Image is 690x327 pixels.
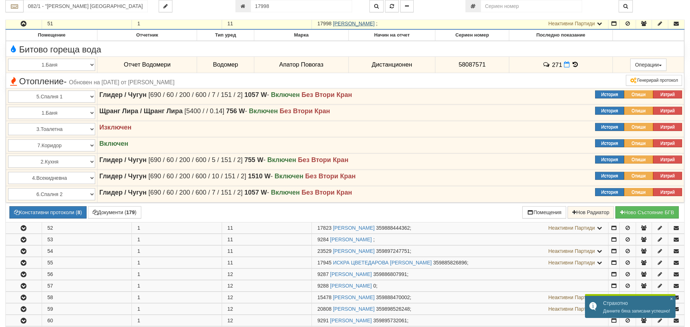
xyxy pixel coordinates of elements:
strong: Глидер / Чугун [99,173,146,180]
td: 1 [132,257,222,268]
button: Опиши [624,156,653,163]
strong: 1510 W [248,173,271,180]
th: Последно показание [509,30,612,41]
button: Констативни протоколи (8) [9,206,87,218]
span: Партида № [317,271,329,277]
span: 11 [227,248,233,254]
td: 1 [132,18,222,30]
strong: Включен [271,189,300,196]
b: 8 [78,209,80,215]
strong: 1057 W [244,189,267,196]
button: Опиши [624,188,653,196]
a: [PERSON_NAME] [333,225,375,231]
td: 1 [132,292,222,303]
td: ; [312,292,609,303]
span: Отчет Водомери [124,61,171,68]
h2: Страхотно [603,300,672,306]
strong: Щранг Лира / Щранг Лира [99,107,183,115]
strong: Включен [275,173,304,180]
span: Партида № [317,294,331,300]
span: 12 [227,294,233,300]
button: История [595,139,624,147]
span: Отопление [8,77,175,86]
th: Сериен номер [435,30,509,41]
td: 55 [42,257,132,268]
span: 0 [373,283,376,289]
strong: 1057 W [244,91,267,98]
a: [PERSON_NAME] [330,283,372,289]
strong: Включен [271,91,300,98]
button: Опиши [624,107,653,115]
span: 11 [227,237,233,242]
strong: Включен [99,140,128,147]
button: Опиши [624,139,653,147]
th: Тип уред [197,30,254,41]
button: История [595,172,624,180]
strong: Без Втори Кран [298,156,348,163]
strong: Включен [249,107,278,115]
span: 12 [227,283,233,289]
td: ; [312,315,609,326]
button: Нов Радиатор [568,206,614,218]
span: Неактивни Партиди [548,260,595,266]
td: Апатор Повогаз [254,56,349,73]
strong: Глидер / Чугун [99,91,146,98]
span: 359888444362 [376,225,410,231]
button: Изтрий [653,107,682,115]
span: 11 [227,225,233,231]
button: Изтрий [653,90,682,98]
span: Партида № [317,306,331,312]
span: Партида № [317,318,329,323]
button: Изтрий [653,139,682,147]
button: История [595,123,624,131]
strong: 755 W [244,156,263,163]
button: История [595,188,624,196]
th: Начин на отчет [348,30,435,41]
strong: Без Втори Кран [280,107,330,115]
td: Водомер [197,56,254,73]
button: Опиши [624,90,653,98]
td: ; [312,257,609,268]
span: Неактивни Партиди [548,21,595,26]
span: Битово гореща вода [8,45,101,54]
button: Изтрий [653,172,682,180]
strong: Глидер / Чугун [99,156,146,163]
td: 53 [42,234,132,245]
span: 359895732061 [373,318,407,323]
td: 1 [132,303,222,314]
button: История [595,90,624,98]
span: 271 [552,61,562,68]
strong: Изключен [99,124,131,131]
span: 359897247751 [376,248,410,254]
td: ; [312,280,609,291]
span: Партида № [317,237,329,242]
td: Дистанционен [348,56,435,73]
a: [PERSON_NAME] [333,306,375,312]
a: [PERSON_NAME] [330,271,372,277]
a: [PERSON_NAME] [330,318,372,323]
span: - [248,173,273,180]
span: 359885826896 [433,260,467,266]
span: Неактивни Партиди [548,248,595,254]
td: ; [312,18,609,30]
span: [690 / 60 / 200 / 600 / 10 / 151 / 2] [149,173,246,180]
button: Документи (179) [88,206,141,218]
strong: Без Втори Кран [302,189,352,196]
span: Неактивни Партиди [548,306,595,312]
th: Отчетник [97,30,197,41]
strong: Без Втори Кран [305,173,356,180]
th: Марка [254,30,349,41]
td: 1 [132,280,222,291]
span: 12 [227,306,233,312]
td: 1 [132,234,222,245]
td: 1 [132,245,222,256]
button: Новo Състояние БГВ [615,206,679,218]
span: 12 [227,318,233,323]
span: 359886807991 [373,271,407,277]
td: 54 [42,245,132,256]
td: 51 [42,18,132,30]
td: ; [312,245,609,256]
button: Изтрий [653,156,682,163]
td: 60 [42,315,132,326]
button: Опиши [624,172,653,180]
